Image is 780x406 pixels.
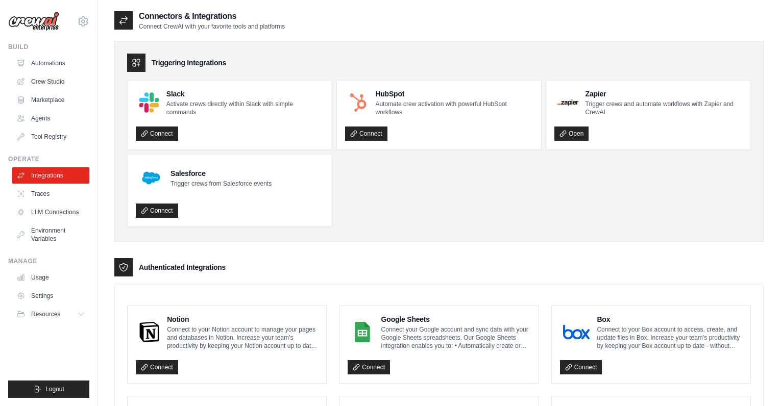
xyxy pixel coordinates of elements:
h4: Google Sheets [381,314,530,324]
a: Connect [348,360,390,374]
h2: Connectors & Integrations [139,10,285,22]
img: Notion Logo [139,322,160,342]
a: Environment Variables [12,222,89,247]
button: Resources [12,306,89,322]
a: Integrations [12,167,89,184]
a: Settings [12,288,89,304]
button: Logout [8,380,89,398]
img: Slack Logo [139,92,159,113]
a: Connect [136,126,178,141]
a: Traces [12,186,89,202]
div: Build [8,43,89,51]
a: Connect [136,360,178,374]
p: Connect to your Notion account to manage your pages and databases in Notion. Increase your team’s... [167,325,318,350]
a: Connect [136,204,178,218]
h3: Authenticated Integrations [139,262,226,272]
a: Marketplace [12,92,89,108]
a: Open [554,126,589,141]
p: Trigger crews from Salesforce events [170,180,272,188]
div: Operate [8,155,89,163]
div: Manage [8,257,89,265]
img: Google Sheets Logo [351,322,374,342]
h4: Box [597,314,742,324]
p: Connect to your Box account to access, create, and update files in Box. Increase your team’s prod... [597,325,742,350]
p: Connect your Google account and sync data with your Google Sheets spreadsheets. Our Google Sheets... [381,325,530,350]
span: Resources [31,310,60,318]
p: Connect CrewAI with your favorite tools and platforms [139,22,285,31]
a: Connect [345,126,387,141]
h4: HubSpot [375,89,533,99]
img: Box Logo [563,322,590,342]
h3: Triggering Integrations [152,58,226,68]
a: Agents [12,110,89,126]
h4: Zapier [586,89,742,99]
a: LLM Connections [12,204,89,220]
a: Tool Registry [12,129,89,145]
img: Zapier Logo [557,99,578,106]
a: Crew Studio [12,73,89,90]
img: Logo [8,12,59,31]
span: Logout [45,385,64,393]
a: Connect [560,360,602,374]
h4: Notion [167,314,318,324]
p: Trigger crews and automate workflows with Zapier and CrewAI [586,100,742,116]
a: Automations [12,55,89,71]
p: Automate crew activation with powerful HubSpot workflows [375,100,533,116]
a: Usage [12,269,89,286]
h4: Salesforce [170,168,272,179]
img: HubSpot Logo [348,92,368,112]
img: Salesforce Logo [139,166,163,190]
p: Activate crews directly within Slack with simple commands [166,100,324,116]
h4: Slack [166,89,324,99]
